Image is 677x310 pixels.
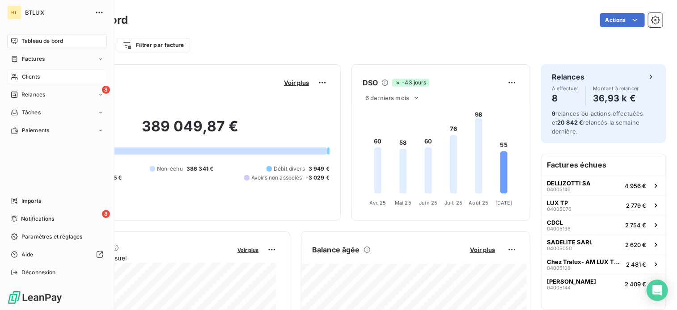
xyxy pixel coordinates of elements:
span: Clients [22,73,40,81]
span: 3 949 € [309,165,330,173]
span: 386 341 € [186,165,213,173]
span: 2 779 € [626,202,646,209]
span: SADELITE SARL [547,239,592,246]
span: Chiffre d'affaires mensuel [51,253,231,263]
a: Aide [7,247,107,262]
span: 2 620 € [625,241,646,248]
tspan: Juil. 25 [444,200,462,206]
span: LUX TP [547,199,568,206]
span: Paiements [22,126,49,134]
button: SADELITE SARL040050502 620 € [542,235,666,254]
span: Avoirs non associés [251,174,302,182]
span: relances ou actions effectuées et relancés la semaine dernière. [552,110,643,135]
span: Tableau de bord [21,37,63,45]
span: -3 029 € [306,174,330,182]
button: Actions [600,13,645,27]
button: Voir plus [281,79,312,87]
span: 04005146 [547,187,571,192]
span: Voir plus [284,79,309,86]
button: Voir plus [467,246,498,254]
span: Tâches [22,109,41,117]
span: 04005144 [547,285,571,290]
span: Relances [21,91,45,99]
tspan: Août 25 [469,200,488,206]
h6: Relances [552,71,584,82]
tspan: Juin 25 [419,200,437,206]
h6: Balance âgée [312,244,360,255]
span: Aide [21,251,34,259]
span: Déconnexion [21,268,56,276]
span: 20 842 € [557,119,583,126]
h2: 389 049,87 € [51,117,330,144]
span: Chez Tralux- AM LUX TP GIO TRALUX [547,258,622,265]
button: [PERSON_NAME]040051442 409 € [542,274,666,293]
span: 2 754 € [625,222,646,229]
span: -43 jours [392,79,429,87]
span: CDCL [547,219,563,226]
span: BTLUX [25,9,89,16]
div: BT [7,5,21,20]
span: Montant à relancer [593,86,639,91]
span: Notifications [21,215,54,223]
h6: Factures échues [542,154,666,176]
h4: 8 [552,91,579,105]
span: 8 [102,86,110,94]
span: Voir plus [470,246,495,253]
span: [PERSON_NAME] [547,278,596,285]
span: 04005076 [547,206,571,212]
span: 4 956 € [625,182,646,189]
span: À effectuer [552,86,579,91]
span: 8 [102,210,110,218]
button: Filtrer par facture [117,38,190,52]
span: Paramètres et réglages [21,233,82,241]
div: Open Intercom Messenger [647,280,668,301]
span: 9 [552,110,555,117]
span: 2 409 € [625,281,646,288]
tspan: Avr. 25 [370,200,386,206]
span: 04005050 [547,246,572,251]
button: CDCL040051362 754 € [542,215,666,235]
span: Non-échu [157,165,183,173]
span: Imports [21,197,41,205]
h4: 36,93 k € [593,91,639,105]
button: Chez Tralux- AM LUX TP GIO TRALUX040051082 481 € [542,254,666,274]
span: Factures [22,55,45,63]
span: 6 derniers mois [365,94,409,101]
span: DELLIZOTTI SA [547,180,591,187]
span: 04005136 [547,226,571,231]
button: Voir plus [235,246,261,254]
span: Débit divers [274,165,305,173]
span: Voir plus [237,247,258,253]
tspan: [DATE] [495,200,512,206]
tspan: Mai 25 [395,200,411,206]
button: DELLIZOTTI SA040051464 956 € [542,176,666,195]
span: 2 481 € [626,261,646,268]
h6: DSO [363,77,378,88]
img: Logo LeanPay [7,290,63,305]
span: 04005108 [547,265,571,271]
button: LUX TP040050762 779 € [542,195,666,215]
